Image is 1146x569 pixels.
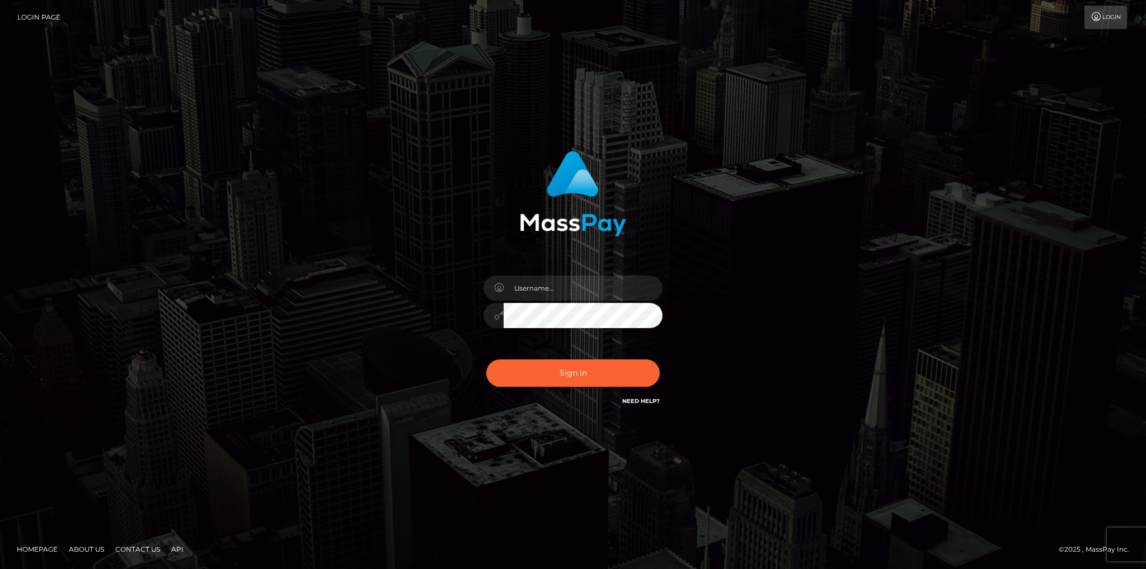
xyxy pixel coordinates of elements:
[64,540,109,558] a: About Us
[622,397,660,405] a: Need Help?
[1084,6,1127,29] a: Login
[111,540,165,558] a: Contact Us
[520,151,626,236] img: MassPay Login
[486,359,660,387] button: Sign in
[167,540,188,558] a: API
[1059,543,1138,556] div: © 2025 , MassPay Inc.
[504,276,663,301] input: Username...
[17,6,60,29] a: Login Page
[12,540,62,558] a: Homepage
